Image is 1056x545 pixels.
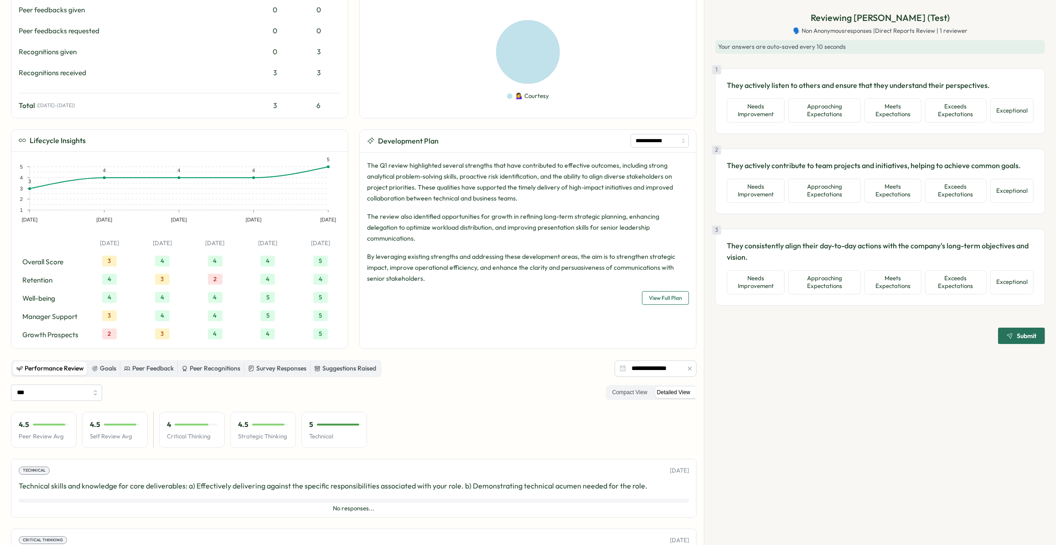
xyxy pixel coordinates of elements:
[102,310,117,321] div: 3
[90,432,140,441] p: Self Review Avg
[246,217,262,222] text: [DATE]
[788,270,861,294] button: Approaching Expectations
[313,310,328,321] div: 5
[608,387,652,398] label: Compact View
[30,135,86,146] span: Lifecycle Insights
[155,329,170,339] div: 3
[181,364,240,374] div: Peer Recognitions
[727,160,1034,171] p: They actively contribute to team projects and initiatives, helping to achieve common goals.
[208,292,223,303] div: 4
[199,237,232,249] div: [DATE]
[124,364,174,374] div: Peer Feedback
[367,160,689,204] p: The Q1 review highlighted several strengths that have contributed to effective outcomes, includin...
[20,175,23,180] text: 4
[19,5,253,15] div: Peer feedbacks given
[297,26,341,36] div: 0
[208,256,223,267] div: 4
[712,65,721,74] div: 1
[102,256,117,267] div: 3
[864,98,921,123] button: Meets Expectations
[990,98,1034,123] button: Exceptional
[257,47,293,57] div: 0
[208,310,223,321] div: 4
[990,270,1034,294] button: Exceptional
[367,251,689,284] p: By leveraging existing strengths and addressing these development areas, the aim is to strengthen...
[37,103,75,108] span: ( [DATE] - [DATE] )
[93,237,126,249] div: [DATE]
[19,26,253,36] div: Peer feedbacks requested
[19,504,689,513] span: No responses...
[297,101,341,111] div: 6
[102,329,117,339] div: 2
[793,27,968,35] span: 🗣️ Non Anonymous responses | Direct Reports Review | 1 reviewer
[313,256,328,267] div: 5
[367,211,689,244] p: The review also identified opportunities for growth in refining long-term strategic planning, enh...
[260,274,275,285] div: 4
[167,432,217,441] p: Critical Thinking
[297,68,341,78] div: 3
[990,179,1034,203] button: Exceptional
[19,480,689,492] p: Technical skills and knowledge for core deliverables: a) Effectively delivering against the speci...
[208,274,223,285] div: 2
[998,328,1045,344] button: Submit
[314,364,376,374] div: Suggestions Raised
[378,135,439,147] span: Development Plan
[304,237,337,249] div: [DATE]
[321,217,336,222] text: [DATE]
[788,179,861,203] button: Approaching Expectations
[788,98,861,123] button: Approaching Expectations
[727,179,785,203] button: Needs Improvement
[238,432,288,441] p: Strategic Thinking
[167,420,171,430] p: 4
[238,420,248,430] p: 4.5
[102,274,117,285] div: 4
[90,420,100,430] p: 4.5
[516,92,549,100] p: 💁‍♀️ Courtesy
[155,292,170,303] div: 4
[22,274,78,287] div: Retention
[712,145,721,154] div: 2
[727,98,785,123] button: Needs Improvement
[20,196,23,202] text: 2
[652,387,695,398] label: Detailed View
[727,270,785,294] button: Needs Improvement
[297,5,341,15] div: 0
[925,98,987,123] button: Exceeds Expectations
[257,5,293,15] div: 0
[16,364,84,374] div: Performance Review
[19,101,35,111] span: Total
[20,164,23,170] text: 5
[260,292,275,303] div: 5
[670,536,689,545] p: [DATE]
[19,536,67,545] div: Critical Thinking
[313,274,328,285] div: 4
[727,80,1034,91] p: They actively listen to others and ensure that they understand their perspectives.
[19,467,50,475] div: Technical
[251,237,284,249] div: [DATE]
[313,292,328,303] div: 5
[864,179,921,203] button: Meets Expectations
[925,270,987,294] button: Exceeds Expectations
[248,364,306,374] div: Survey Responses
[260,329,275,339] div: 4
[257,101,293,111] div: 3
[22,329,78,341] div: Growth Prospects
[19,432,69,441] p: Peer Review Avg
[155,310,170,321] div: 4
[19,420,29,430] p: 4.5
[22,217,38,222] text: [DATE]
[309,420,313,430] p: 5
[712,226,721,235] div: 3
[208,329,223,339] div: 4
[171,217,187,222] text: [DATE]
[718,43,846,50] span: Your answers are auto-saved every 10 seconds
[92,364,116,374] div: Goals
[260,256,275,267] div: 4
[20,207,23,213] text: 1
[727,240,1034,263] p: They consistently align their day-to-day actions with the company's long-term objectives and vision.
[257,68,293,78] div: 3
[670,467,689,475] p: [DATE]
[313,329,328,339] div: 5
[19,47,253,57] div: Recognitions given
[297,47,341,57] div: 3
